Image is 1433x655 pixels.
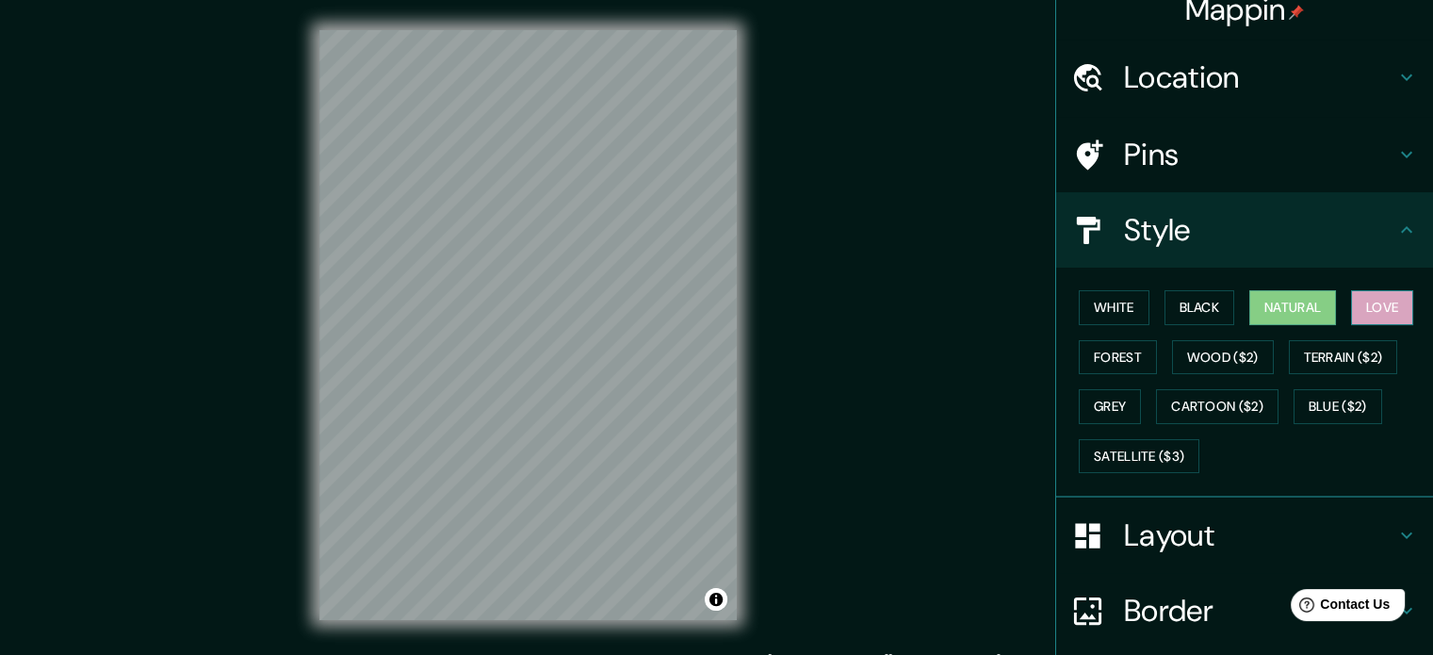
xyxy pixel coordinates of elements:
[1056,192,1433,268] div: Style
[319,30,737,620] canvas: Map
[705,588,727,611] button: Toggle attribution
[1056,573,1433,648] div: Border
[1124,58,1395,96] h4: Location
[1164,290,1235,325] button: Black
[1124,516,1395,554] h4: Layout
[1056,498,1433,573] div: Layout
[1056,117,1433,192] div: Pins
[1079,389,1141,424] button: Grey
[1079,290,1149,325] button: White
[1172,340,1274,375] button: Wood ($2)
[1079,439,1199,474] button: Satellite ($3)
[1249,290,1336,325] button: Natural
[1156,389,1278,424] button: Cartoon ($2)
[1289,340,1398,375] button: Terrain ($2)
[1289,5,1304,20] img: pin-icon.png
[1351,290,1413,325] button: Love
[1265,581,1412,634] iframe: Help widget launcher
[1294,389,1382,424] button: Blue ($2)
[1124,136,1395,173] h4: Pins
[1124,211,1395,249] h4: Style
[1056,40,1433,115] div: Location
[1079,340,1157,375] button: Forest
[1124,592,1395,630] h4: Border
